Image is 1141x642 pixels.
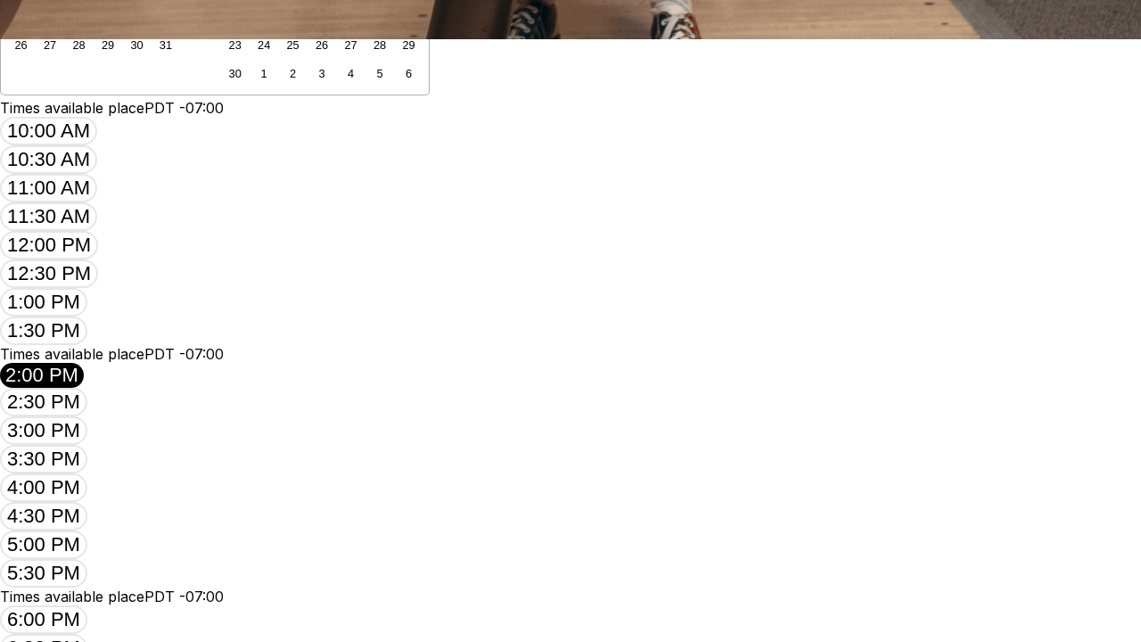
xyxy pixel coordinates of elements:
[95,33,119,57] div: Choose Wednesday, October 29th, 2025
[144,588,224,605] span: PDT -07:00
[223,62,247,86] div: Choose Sunday, November 30th, 2025
[367,33,391,57] div: Choose Friday, November 28th, 2025
[339,62,363,86] div: Choose Thursday, December 4th, 2025
[153,33,177,57] div: Choose Friday, October 31st, 2025
[144,345,224,363] span: PDT -07:00
[397,62,421,86] div: Choose Saturday, December 6th, 2025
[9,33,33,57] div: Choose Sunday, October 26th, 2025
[223,33,247,57] div: Choose Sunday, November 23rd, 2025
[252,62,276,86] div: Choose Monday, December 1st, 2025
[38,33,62,57] div: Choose Monday, October 27th, 2025
[67,33,91,57] div: Choose Tuesday, October 28th, 2025
[252,33,276,57] div: Choose Monday, November 24th, 2025
[310,33,334,57] div: Choose Wednesday, November 26th, 2025
[367,62,391,86] div: Choose Friday, December 5th, 2025
[281,62,305,86] div: Choose Tuesday, December 2nd, 2025
[310,62,334,86] div: Choose Wednesday, December 3rd, 2025
[397,33,421,57] div: Choose Saturday, November 29th, 2025
[125,33,149,57] div: Choose Thursday, October 30th, 2025
[339,33,363,57] div: Choose Thursday, November 27th, 2025
[281,33,305,57] div: Choose Tuesday, November 25th, 2025
[144,99,224,117] span: PDT -07:00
